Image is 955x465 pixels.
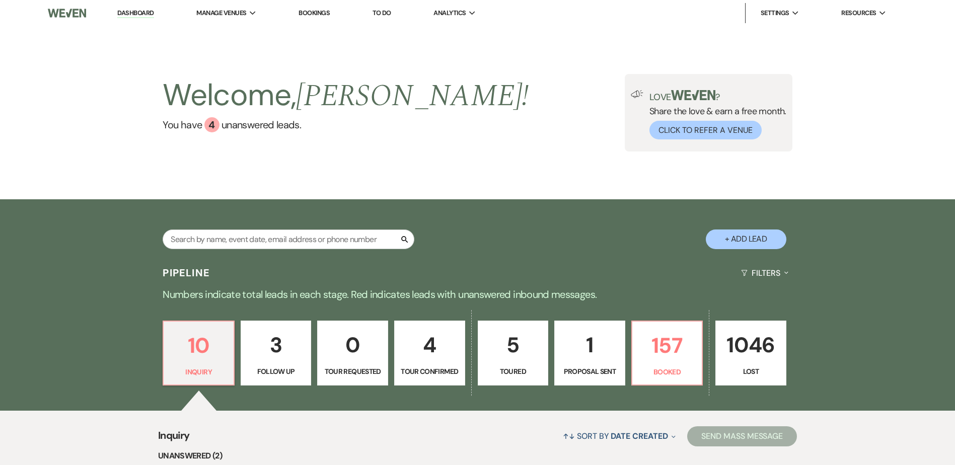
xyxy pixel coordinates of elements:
[117,9,154,18] a: Dashboard
[163,117,529,132] a: You have 4 unanswered leads.
[324,366,382,377] p: Tour Requested
[241,321,312,386] a: 3Follow Up
[638,366,696,377] p: Booked
[204,117,219,132] div: 4
[401,328,459,362] p: 4
[706,229,786,249] button: + Add Lead
[643,90,786,139] div: Share the love & earn a free month.
[631,90,643,98] img: loud-speaker-illustration.svg
[296,73,529,119] span: [PERSON_NAME] !
[401,366,459,377] p: Tour Confirmed
[433,8,466,18] span: Analytics
[170,329,228,362] p: 10
[563,431,575,441] span: ↑↓
[631,321,703,386] a: 157Booked
[649,121,762,139] button: Click to Refer a Venue
[611,431,668,441] span: Date Created
[649,90,786,102] p: Love ?
[48,3,86,24] img: Weven Logo
[373,9,391,17] a: To Do
[299,9,330,17] a: Bookings
[163,229,414,249] input: Search by name, event date, email address or phone number
[561,328,619,362] p: 1
[163,266,210,280] h3: Pipeline
[196,8,246,18] span: Manage Venues
[158,449,797,462] li: Unanswered (2)
[561,366,619,377] p: Proposal Sent
[559,423,680,449] button: Sort By Date Created
[394,321,465,386] a: 4Tour Confirmed
[247,366,305,377] p: Follow Up
[478,321,549,386] a: 5Toured
[722,328,780,362] p: 1046
[687,426,797,446] button: Send Mass Message
[638,329,696,362] p: 157
[317,321,388,386] a: 0Tour Requested
[484,366,542,377] p: Toured
[841,8,876,18] span: Resources
[158,428,190,449] span: Inquiry
[324,328,382,362] p: 0
[554,321,625,386] a: 1Proposal Sent
[115,286,840,302] p: Numbers indicate total leads in each stage. Red indicates leads with unanswered inbound messages.
[761,8,789,18] span: Settings
[484,328,542,362] p: 5
[163,321,235,386] a: 10Inquiry
[163,74,529,117] h2: Welcome,
[715,321,786,386] a: 1046Lost
[671,90,716,100] img: weven-logo-green.svg
[247,328,305,362] p: 3
[170,366,228,377] p: Inquiry
[722,366,780,377] p: Lost
[737,260,792,286] button: Filters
